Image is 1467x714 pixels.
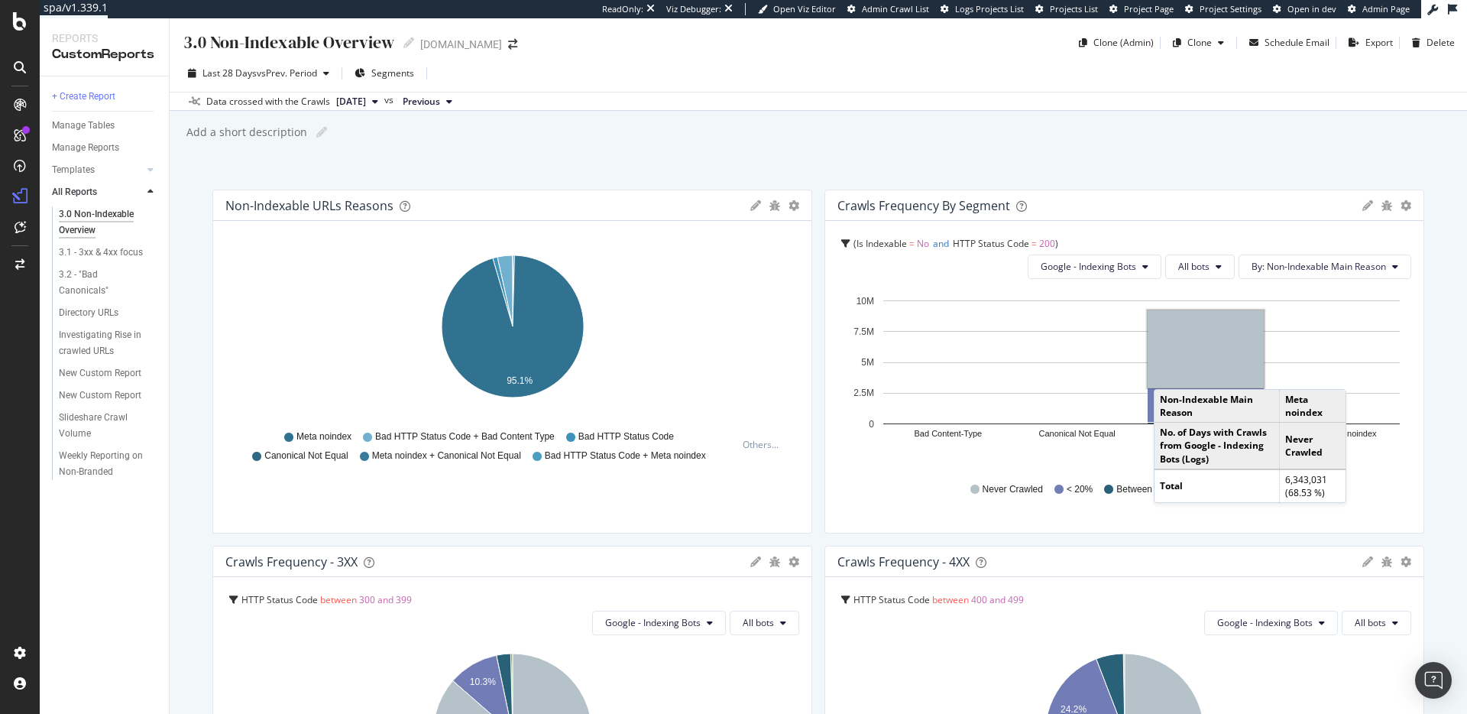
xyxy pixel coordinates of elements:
[1279,423,1346,469] td: Never Crawled
[206,95,330,109] div: Data crossed with the Crawls
[52,184,143,200] a: All Reports
[869,419,874,430] text: 0
[1109,3,1174,15] a: Project Page
[59,305,118,321] div: Directory URLs
[1204,611,1338,635] button: Google - Indexing Bots
[545,449,706,462] span: Bad HTTP Status Code + Meta noindex
[1167,31,1230,55] button: Clone
[59,305,158,321] a: Directory URLs
[52,140,158,156] a: Manage Reports
[789,200,799,211] div: gear
[983,483,1043,496] span: Never Crawled
[185,125,307,140] div: Add a short description
[862,3,929,15] span: Admin Crawl List
[1217,616,1313,629] span: Google - Indexing Bots
[953,237,1029,250] span: HTTP Status Code
[59,206,147,239] div: 3.0 Non-Indexable Overview
[59,410,145,442] div: Slideshare Crawl Volume
[1406,31,1455,55] button: Delete
[1124,3,1174,15] span: Project Page
[932,593,969,606] span: between
[225,198,393,213] div: Non-Indexable URLs Reasons
[837,291,1411,469] svg: A chart.
[59,245,143,261] div: 3.1 - 3xx & 4xx focus
[853,388,874,398] text: 2.5M
[592,611,726,635] button: Google - Indexing Bots
[1401,200,1411,211] div: gear
[59,388,141,404] div: New Custom Report
[1273,3,1336,15] a: Open in dev
[1401,557,1411,567] div: gear
[1348,3,1410,15] a: Admin Page
[59,206,158,239] a: 3.0 Non-Indexable Overview
[769,200,781,211] div: bug
[578,430,674,443] span: Bad HTTP Status Code
[336,95,366,109] span: 2025 Oct. 2nd
[182,31,394,54] div: 3.0 Non-Indexable Overview
[743,438,785,451] div: Others...
[375,430,555,443] span: Bad HTTP Status Code + Bad Content Type
[853,593,930,606] span: HTTP Status Code
[861,357,874,368] text: 5M
[52,118,115,134] div: Manage Tables
[59,267,158,299] a: 3.2 - "Bad Canonicals"
[1279,469,1346,502] td: 6,343,031 (68.53 %)
[1365,36,1393,49] div: Export
[296,430,351,443] span: Meta noindex
[52,31,157,46] div: Reports
[371,67,414,80] span: Segments
[1187,36,1212,49] div: Clone
[403,37,414,48] i: Edit report name
[52,118,158,134] a: Manage Tables
[1073,31,1154,55] button: Clone (Admin)
[933,237,949,250] span: and
[1381,557,1393,567] div: bug
[241,593,318,606] span: HTTP Status Code
[397,92,458,111] button: Previous
[837,554,970,570] div: Crawls Frequency - 4XX
[330,92,384,111] button: [DATE]
[59,388,158,404] a: New Custom Report
[52,162,143,178] a: Templates
[212,190,812,534] div: Non-Indexable URLs ReasonsgeargearA chart.Meta noindexBad HTTP Status Code + Bad Content TypeBad ...
[758,3,836,15] a: Open Viz Editor
[1427,36,1455,49] div: Delete
[1279,390,1346,423] td: Meta noindex
[824,190,1424,534] div: Crawls Frequency By SegmentgeargearIs Indexable = NoandHTTP Status Code = 200Google - Indexing Bo...
[52,140,119,156] div: Manage Reports
[420,37,502,52] div: [DOMAIN_NAME]
[1039,237,1055,250] span: 200
[1265,36,1329,49] div: Schedule Email
[605,616,701,629] span: Google - Indexing Bots
[1035,3,1098,15] a: Projects List
[59,327,158,359] a: Investigating Rise in crawled URLs
[915,429,983,438] text: Bad Content-Type
[257,67,317,80] span: vs Prev. Period
[1381,200,1393,211] div: bug
[59,267,144,299] div: 3.2 - "Bad Canonicals"
[769,557,781,567] div: bug
[1038,429,1115,438] text: Canonical Not Equal
[1362,3,1410,15] span: Admin Page
[59,448,148,480] div: Weekly Reporting on Non-Branded
[941,3,1024,15] a: Logs Projects List
[59,410,158,442] a: Slideshare Crawl Volume
[359,593,412,606] span: 300 and 399
[1287,3,1336,15] span: Open in dev
[59,365,141,381] div: New Custom Report
[508,39,517,50] div: arrow-right-arrow-left
[182,61,335,86] button: Last 28 DaysvsPrev. Period
[264,449,348,462] span: Canonical Not Equal
[1154,469,1279,502] td: Total
[1178,260,1210,273] span: All bots
[403,95,440,109] span: Previous
[52,162,95,178] div: Templates
[372,449,521,462] span: Meta noindex + Canonical Not Equal
[955,3,1024,15] span: Logs Projects List
[52,46,157,63] div: CustomReports
[1243,31,1329,55] button: Schedule Email
[1116,483,1212,496] span: Between 20% and 79%
[52,89,115,105] div: + Create Report
[225,246,799,424] svg: A chart.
